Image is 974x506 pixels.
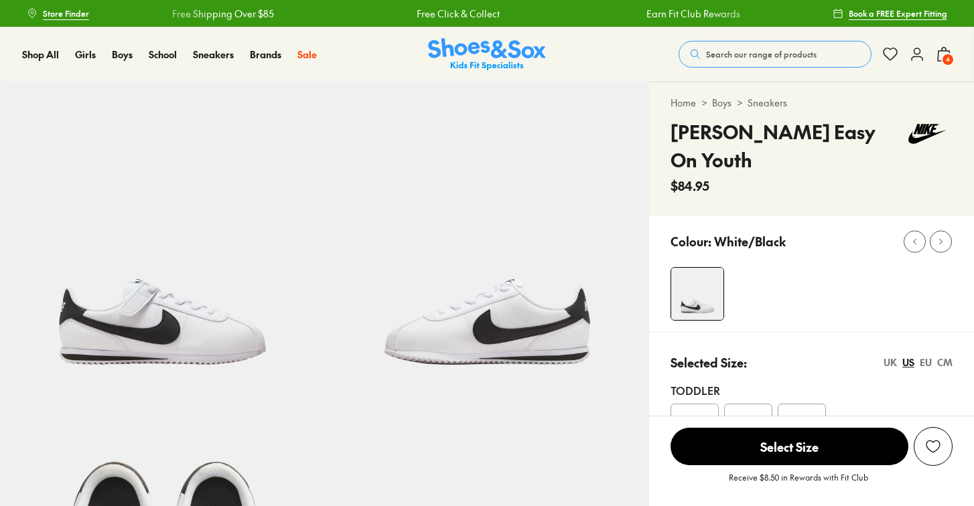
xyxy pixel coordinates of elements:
a: Home [671,96,696,110]
a: Earn Fit Club Rewards [646,7,740,21]
span: School [149,48,177,61]
img: 5-545964_1 [325,82,650,406]
span: Book a FREE Expert Fitting [849,7,947,19]
a: Boys [112,48,133,62]
span: Sneakers [193,48,234,61]
span: Sale [297,48,317,61]
p: Receive $8.50 in Rewards with Fit Club [729,471,868,495]
p: Selected Size: [671,353,747,371]
div: US [902,355,914,369]
span: Boys [112,48,133,61]
a: Book a FREE Expert Fitting [833,1,947,25]
button: Search our range of products [679,41,872,68]
span: Girls [75,48,96,61]
span: Select Size [671,428,908,465]
a: Free Shipping Over $85 [171,7,273,21]
span: Brands [250,48,281,61]
a: Store Finder [27,1,89,25]
a: Boys [712,96,732,110]
span: 4 [941,53,955,66]
span: $84.95 [671,177,709,195]
div: Toddler [671,382,953,398]
a: Sneakers [748,96,787,110]
span: 09 [742,412,755,428]
div: EU [920,355,932,369]
div: UK [884,355,897,369]
div: CM [937,355,953,369]
button: Add to Wishlist [914,427,953,466]
p: White/Black [714,232,786,250]
a: Sneakers [193,48,234,62]
a: Shoes & Sox [428,38,546,71]
a: Brands [250,48,281,62]
div: > > [671,96,953,110]
img: 4-545963_1 [671,268,723,320]
span: Shop All [22,48,59,61]
a: Sale [297,48,317,62]
button: 4 [936,39,952,69]
a: School [149,48,177,62]
span: Search our range of products [706,48,817,60]
img: Vendor logo [902,118,953,150]
img: SNS_Logo_Responsive.svg [428,38,546,71]
span: 010 [794,412,811,428]
a: Shop All [22,48,59,62]
p: Colour: [671,232,711,250]
a: Free Click & Collect [416,7,499,21]
span: 08 [689,412,701,428]
h4: [PERSON_NAME] Easy On Youth [671,118,901,174]
button: Select Size [671,427,908,466]
span: Store Finder [43,7,89,19]
a: Girls [75,48,96,62]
